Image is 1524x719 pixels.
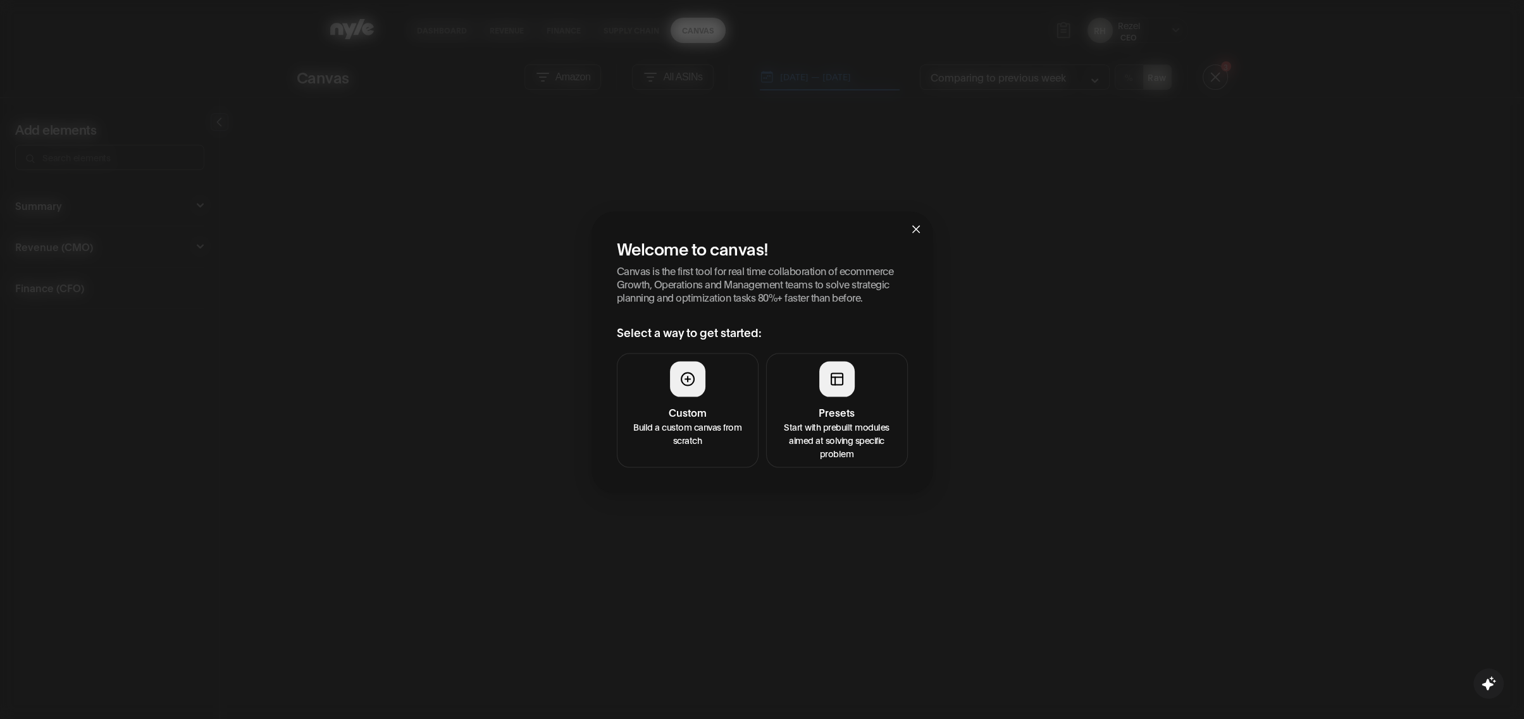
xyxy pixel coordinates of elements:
[617,237,908,258] h2: Welcome to canvas!
[617,323,908,340] h3: Select a way to get started:
[774,419,900,459] p: Start with prebuilt modules aimed at solving specific problem
[911,224,921,234] span: close
[625,404,750,419] h4: Custom
[625,419,750,446] p: Build a custom canvas from scratch
[899,211,933,245] button: Close
[617,353,759,467] button: CustomBuild a custom canvas from scratch
[774,404,900,419] h4: Presets
[617,263,908,303] p: Canvas is the first tool for real time collaboration of ecommerce Growth, Operations and Manageme...
[766,353,908,467] button: PresetsStart with prebuilt modules aimed at solving specific problem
